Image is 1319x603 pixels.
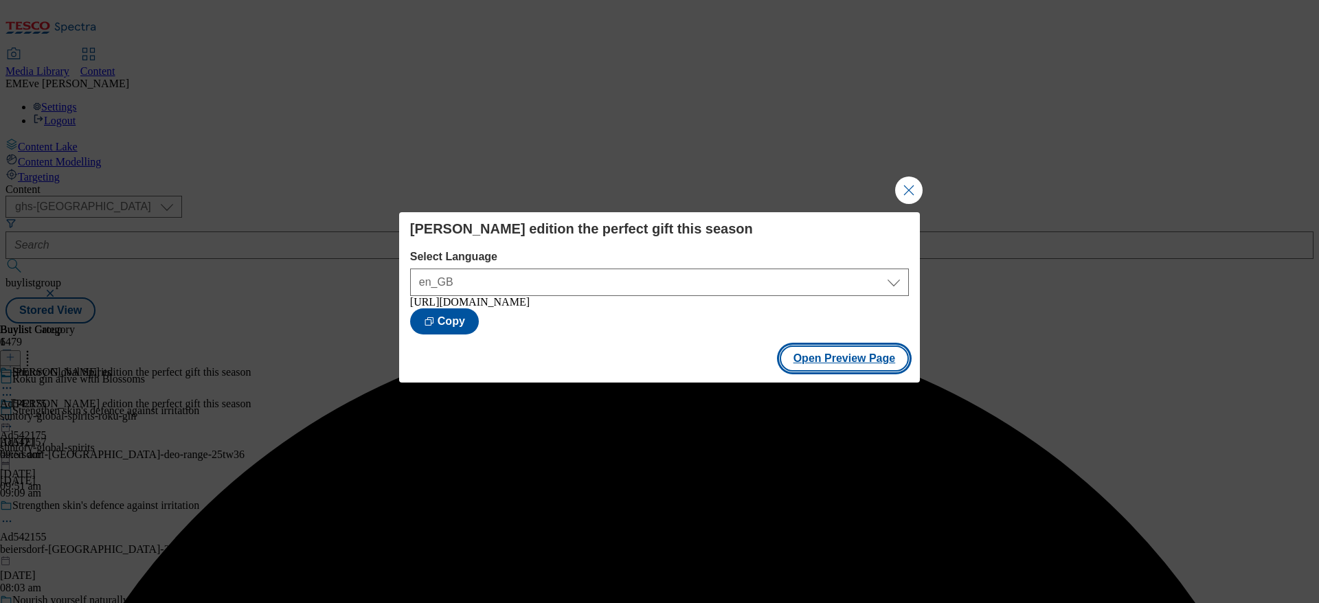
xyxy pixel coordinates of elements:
[410,296,909,308] div: [URL][DOMAIN_NAME]
[410,251,909,263] label: Select Language
[410,220,909,237] h4: [PERSON_NAME] edition the perfect gift this season
[410,308,479,334] button: Copy
[780,345,910,372] button: Open Preview Page
[399,212,920,383] div: Modal
[895,177,923,204] button: Close Modal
